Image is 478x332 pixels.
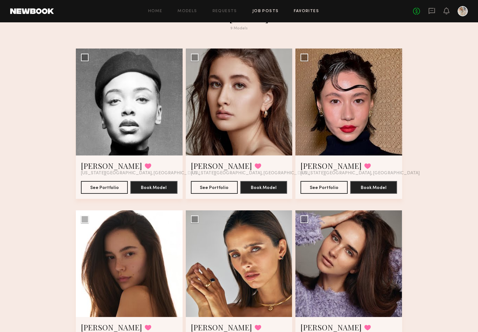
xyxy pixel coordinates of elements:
[191,181,238,194] button: See Portfolio
[240,185,287,190] a: Book Model
[240,181,287,194] button: Book Model
[81,171,200,176] span: [US_STATE][GEOGRAPHIC_DATA], [GEOGRAPHIC_DATA]
[294,9,319,13] a: Favorites
[191,171,310,176] span: [US_STATE][GEOGRAPHIC_DATA], [GEOGRAPHIC_DATA]
[148,9,163,13] a: Home
[252,9,279,13] a: Job Posts
[130,181,177,194] button: Book Model
[177,9,197,13] a: Models
[301,161,362,171] a: [PERSON_NAME]
[350,181,397,194] button: Book Model
[124,26,354,31] div: 9 Models
[81,181,128,194] button: See Portfolio
[191,161,252,171] a: [PERSON_NAME]
[301,171,420,176] span: [US_STATE][GEOGRAPHIC_DATA], [GEOGRAPHIC_DATA]
[130,185,177,190] a: Book Model
[81,161,142,171] a: [PERSON_NAME]
[213,9,237,13] a: Requests
[301,181,347,194] button: See Portfolio
[124,8,354,24] h1: NY [DATE]
[350,185,397,190] a: Book Model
